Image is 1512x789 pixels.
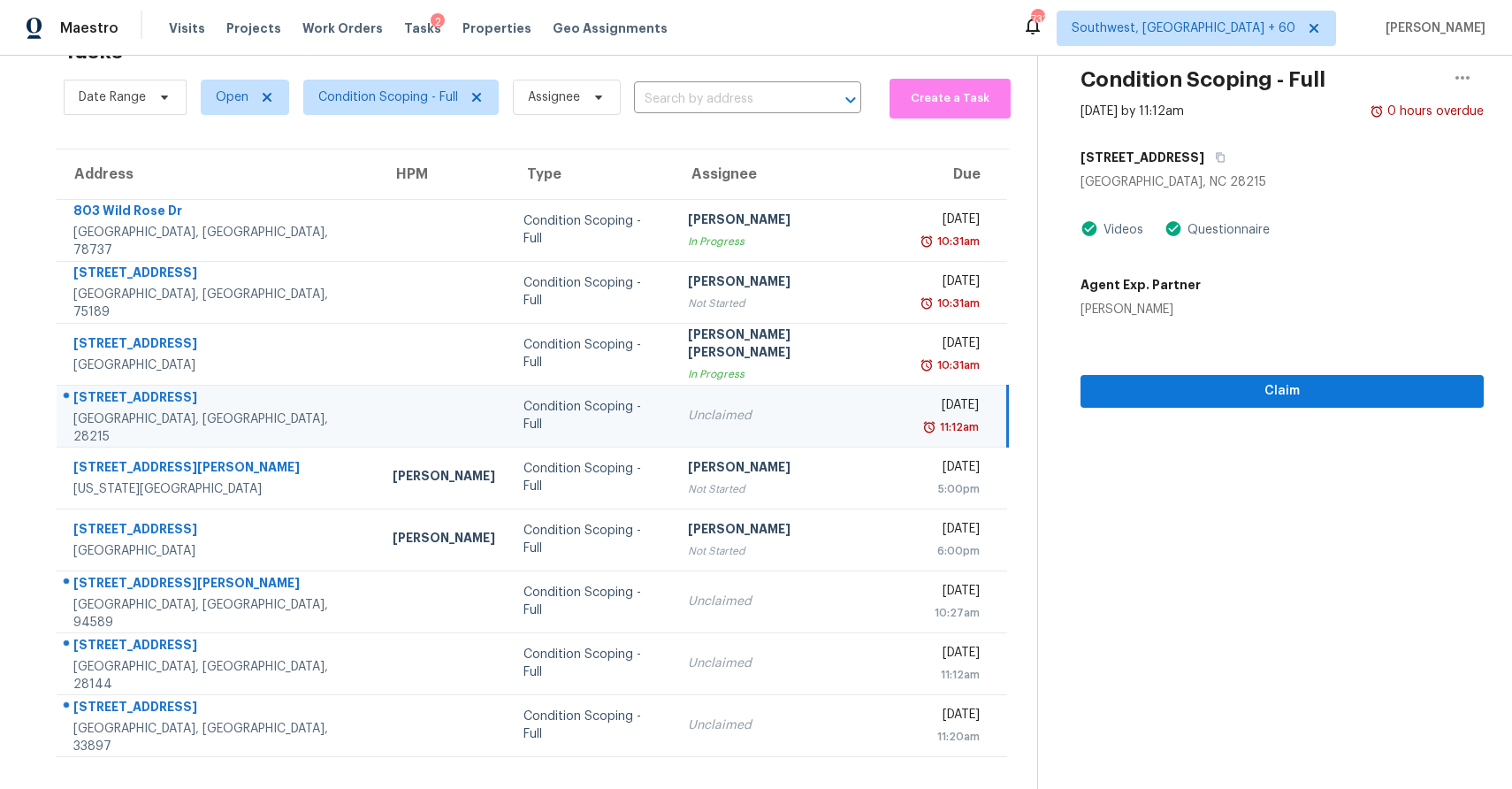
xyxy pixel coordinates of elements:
[169,19,205,37] span: Visits
[73,388,364,410] div: [STREET_ADDRESS]
[688,593,891,610] div: Unclaimed
[378,149,509,199] th: HPM
[79,88,146,106] span: Date Range
[73,698,364,720] div: [STREET_ADDRESS]
[920,666,980,684] div: 11:12am
[920,334,980,356] div: [DATE]
[688,480,891,498] div: Not Started
[688,520,891,542] div: [PERSON_NAME]
[1204,142,1228,173] button: Copy Address
[920,211,980,233] div: [DATE]
[523,460,660,495] div: Condition Scoping - Full
[920,706,980,728] div: [DATE]
[73,264,364,286] div: [STREET_ADDRESS]
[73,574,364,596] div: [STREET_ADDRESS][PERSON_NAME]
[934,295,980,312] div: 10:31am
[674,149,905,199] th: Assignee
[1081,71,1325,88] h2: Condition Scoping - Full
[688,295,891,312] div: Not Started
[1081,301,1201,318] div: [PERSON_NAME]
[523,274,660,310] div: Condition Scoping - Full
[838,88,863,112] button: Open
[920,542,980,560] div: 6:00pm
[688,272,891,295] div: [PERSON_NAME]
[920,644,980,666] div: [DATE]
[898,88,1002,109] span: Create a Task
[688,458,891,480] div: [PERSON_NAME]
[73,224,364,259] div: [GEOGRAPHIC_DATA], [GEOGRAPHIC_DATA], 78737
[920,604,980,622] div: 10:27am
[920,520,980,542] div: [DATE]
[1081,276,1201,294] h5: Agent Exp. Partner
[1081,375,1484,408] button: Claim
[73,286,364,321] div: [GEOGRAPHIC_DATA], [GEOGRAPHIC_DATA], 75189
[688,233,891,250] div: In Progress
[688,407,891,425] div: Unclaimed
[1081,219,1098,238] img: Artifact Present Icon
[73,334,364,356] div: [STREET_ADDRESS]
[64,42,123,60] h2: Tasks
[73,520,364,542] div: [STREET_ADDRESS]
[1095,380,1470,402] span: Claim
[688,542,891,560] div: Not Started
[73,658,364,693] div: [GEOGRAPHIC_DATA], [GEOGRAPHIC_DATA], 28144
[73,596,364,632] div: [GEOGRAPHIC_DATA], [GEOGRAPHIC_DATA], 94589
[73,202,364,224] div: 803 Wild Rose Dr
[920,356,934,374] img: Overdue Alarm Icon
[920,480,980,498] div: 5:00pm
[1081,149,1204,166] h5: [STREET_ADDRESS]
[226,19,281,37] span: Projects
[920,728,980,746] div: 11:20am
[528,88,580,106] span: Assignee
[936,418,979,436] div: 11:12am
[216,88,248,106] span: Open
[404,22,441,34] span: Tasks
[73,636,364,658] div: [STREET_ADDRESS]
[920,272,980,295] div: [DATE]
[1081,103,1184,120] div: [DATE] by 11:12am
[509,149,674,199] th: Type
[302,19,383,37] span: Work Orders
[431,13,445,31] div: 2
[934,356,980,374] div: 10:31am
[922,418,936,436] img: Overdue Alarm Icon
[920,233,934,250] img: Overdue Alarm Icon
[920,295,934,312] img: Overdue Alarm Icon
[688,655,891,672] div: Unclaimed
[1165,219,1182,238] img: Artifact Present Icon
[688,211,891,233] div: [PERSON_NAME]
[553,19,668,37] span: Geo Assignments
[1182,221,1270,239] div: Questionnaire
[688,326,891,365] div: [PERSON_NAME] [PERSON_NAME]
[73,356,364,374] div: [GEOGRAPHIC_DATA]
[523,336,660,372] div: Condition Scoping - Full
[73,480,364,498] div: [US_STATE][GEOGRAPHIC_DATA]
[1072,19,1295,37] span: Southwest, [GEOGRAPHIC_DATA] + 60
[688,716,891,734] div: Unclaimed
[60,19,118,37] span: Maestro
[1098,221,1143,239] div: Videos
[688,365,891,383] div: In Progress
[73,720,364,755] div: [GEOGRAPHIC_DATA], [GEOGRAPHIC_DATA], 33897
[1370,103,1384,120] img: Overdue Alarm Icon
[920,396,979,418] div: [DATE]
[57,149,378,199] th: Address
[906,149,1007,199] th: Due
[1031,11,1043,28] div: 733
[523,212,660,248] div: Condition Scoping - Full
[890,79,1011,119] button: Create a Task
[318,88,458,106] span: Condition Scoping - Full
[523,584,660,619] div: Condition Scoping - Full
[523,398,660,433] div: Condition Scoping - Full
[523,708,660,743] div: Condition Scoping - Full
[1081,173,1484,191] div: [GEOGRAPHIC_DATA], NC 28215
[523,522,660,557] div: Condition Scoping - Full
[73,542,364,560] div: [GEOGRAPHIC_DATA]
[462,19,531,37] span: Properties
[634,86,812,113] input: Search by address
[1378,19,1485,37] span: [PERSON_NAME]
[1384,103,1484,120] div: 0 hours overdue
[393,467,495,489] div: [PERSON_NAME]
[934,233,980,250] div: 10:31am
[523,646,660,681] div: Condition Scoping - Full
